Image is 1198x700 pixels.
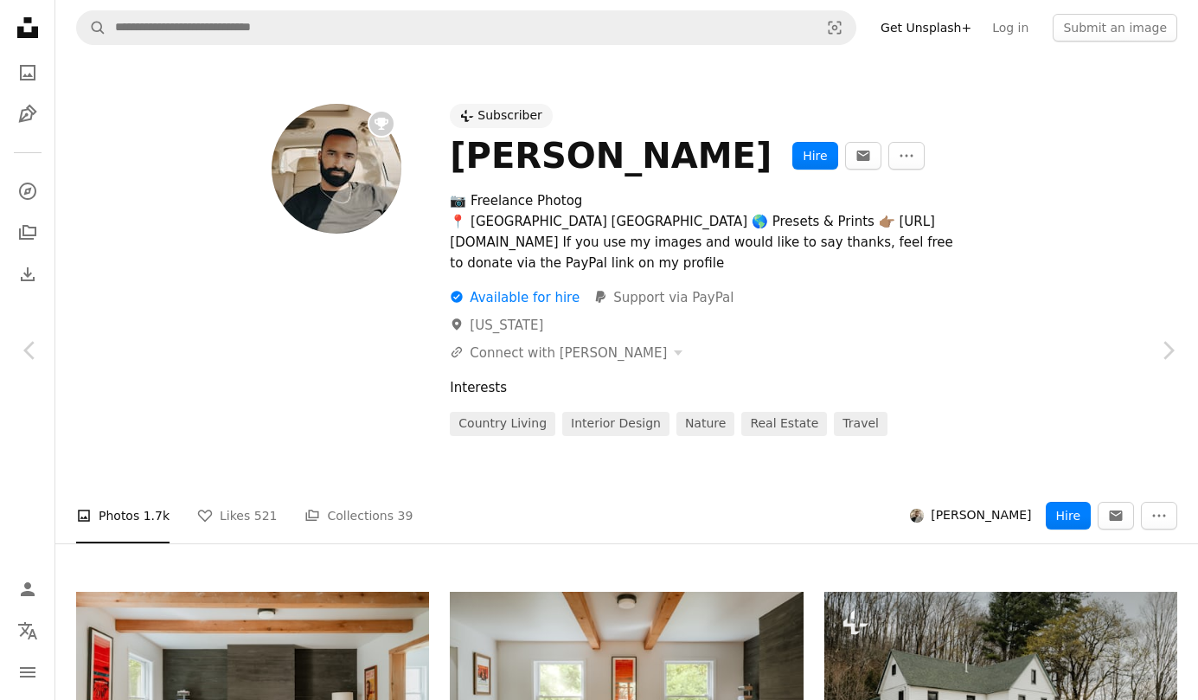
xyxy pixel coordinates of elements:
div: 📷 Freelance Photog 📍 [GEOGRAPHIC_DATA] [GEOGRAPHIC_DATA] 🌎 Presets & Prints 👉🏽 [URL][DOMAIN_NAME]... [450,190,958,273]
button: Submit an image [1053,14,1177,42]
span: 521 [254,506,278,525]
button: More Actions [1141,502,1177,530]
button: Menu [10,655,45,690]
a: Log in [982,14,1039,42]
a: Photos [10,55,45,90]
a: Likes 521 [197,488,277,543]
div: [PERSON_NAME] [450,135,772,177]
button: Message Clay [845,142,881,170]
a: Next [1137,267,1198,433]
a: [US_STATE] [450,318,543,333]
img: Avatar of user Clay Banks [910,509,924,523]
button: Language [10,613,45,648]
img: Avatar of user Clay Banks [272,104,401,234]
div: Available for hire [450,287,580,308]
a: Subscriber [450,104,553,128]
form: Find visuals sitewide [76,10,856,45]
a: nature [676,412,734,436]
button: Search Unsplash [77,11,106,44]
a: country living [450,412,555,436]
button: More Actions [888,142,925,170]
div: Interests [450,377,1177,398]
span: 39 [397,506,413,525]
button: Visual search [814,11,855,44]
a: Illustrations [10,97,45,132]
a: Download History [10,257,45,292]
a: real estate [741,412,827,436]
a: Support via PayPal [593,287,734,308]
div: Subscriber [477,107,542,125]
a: interior design [562,412,669,436]
a: Log in / Sign up [10,572,45,607]
a: Collections [10,215,45,250]
button: Connect with [PERSON_NAME] [450,343,682,363]
button: Hire [1046,502,1091,530]
a: Explore [10,174,45,209]
a: Get Unsplash+ [870,14,982,42]
a: Collections 39 [304,488,413,543]
span: [PERSON_NAME] [931,507,1031,524]
a: travel [834,412,887,436]
button: Message Clay [1098,502,1134,530]
button: Hire [792,142,837,170]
